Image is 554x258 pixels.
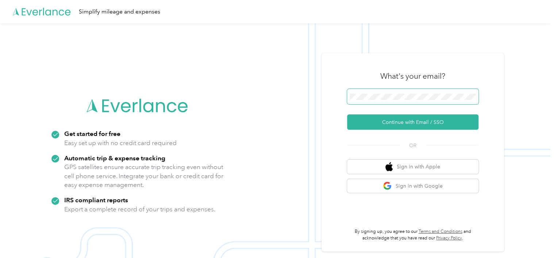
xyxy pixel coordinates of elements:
[347,114,478,130] button: Continue with Email / SSO
[64,205,215,214] p: Export a complete record of your trips and expenses.
[347,228,478,241] p: By signing up, you agree to our and acknowledge that you have read our .
[64,196,128,204] strong: IRS compliant reports
[64,163,224,189] p: GPS satellites ensure accurate trip tracking even without cell phone service. Integrate your bank...
[64,138,177,148] p: Easy set up with no credit card required
[64,130,120,137] strong: Get started for free
[419,229,462,234] a: Terms and Conditions
[347,160,478,174] button: apple logoSign in with Apple
[380,71,445,81] h3: What's your email?
[64,154,165,162] strong: Automatic trip & expense tracking
[347,179,478,193] button: google logoSign in with Google
[79,7,160,16] div: Simplify mileage and expenses
[400,142,426,149] span: OR
[436,235,462,241] a: Privacy Policy
[385,162,393,171] img: apple logo
[383,181,392,191] img: google logo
